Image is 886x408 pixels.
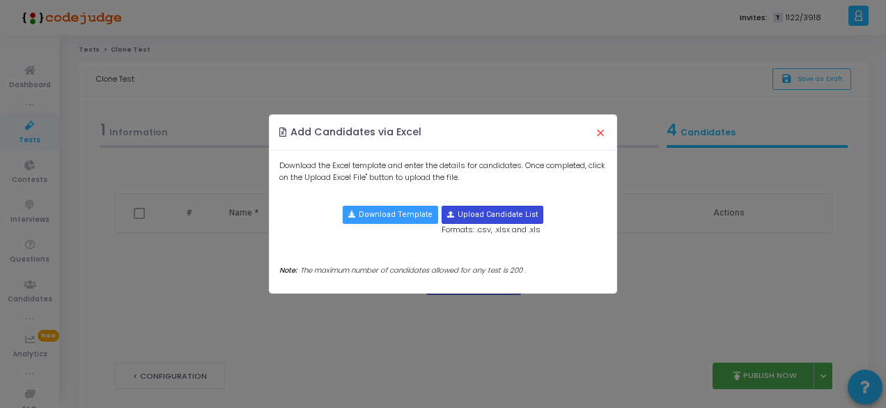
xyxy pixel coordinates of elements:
button: Download Template [343,206,438,224]
div: Formats: .csv, .xlsx and .xls [442,206,543,236]
button: Close [586,117,615,148]
button: Upload Candidate List [442,206,543,224]
h4: Add Candidates via Excel [279,125,422,139]
span: Note: [279,265,297,275]
span: The maximum number of candidates allowed for any test is 200 . [300,265,526,275]
p: Download the Excel template and enter the details for candidates. Once completed, click on the Up... [279,160,607,183]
